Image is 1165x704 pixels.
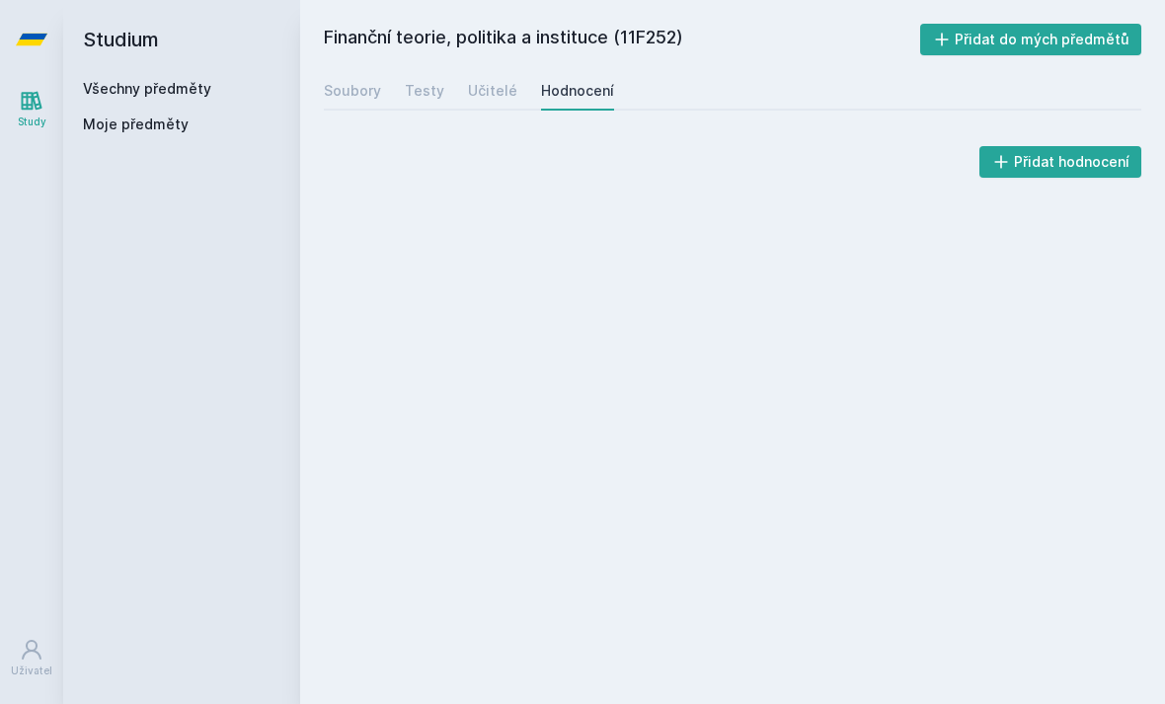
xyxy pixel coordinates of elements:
[324,24,920,55] h2: Finanční teorie, politika a instituce (11F252)
[83,115,189,134] span: Moje předměty
[83,80,211,97] a: Všechny předměty
[468,81,517,101] div: Učitelé
[920,24,1142,55] button: Přidat do mých předmětů
[541,71,614,111] a: Hodnocení
[324,81,381,101] div: Soubory
[4,628,59,688] a: Uživatel
[324,71,381,111] a: Soubory
[405,81,444,101] div: Testy
[18,115,46,129] div: Study
[468,71,517,111] a: Učitelé
[11,664,52,678] div: Uživatel
[979,146,1142,178] button: Přidat hodnocení
[405,71,444,111] a: Testy
[4,79,59,139] a: Study
[541,81,614,101] div: Hodnocení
